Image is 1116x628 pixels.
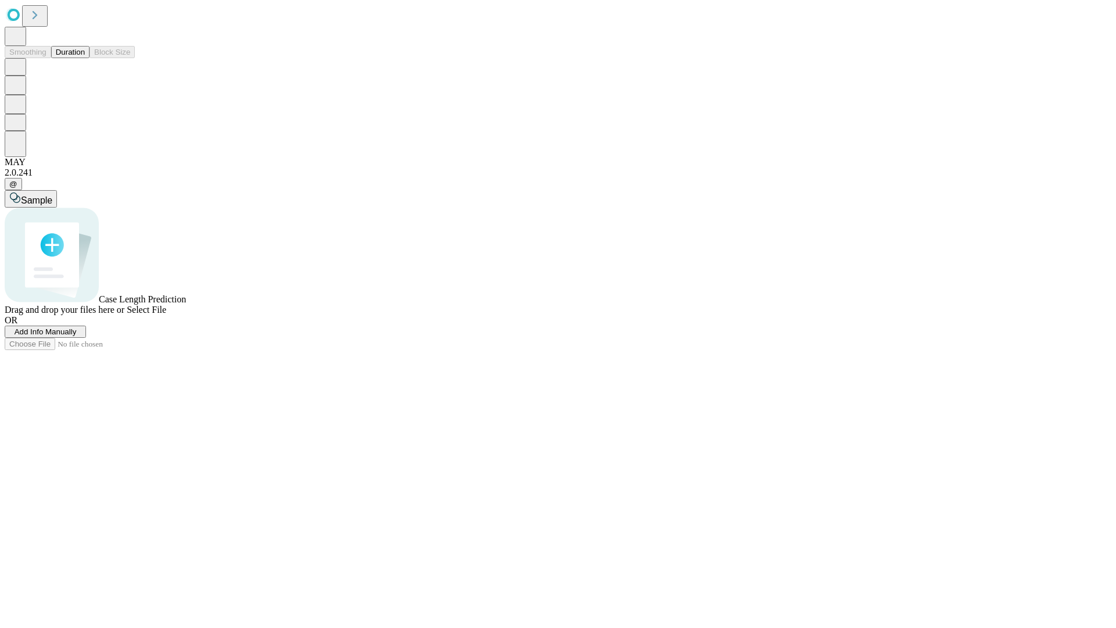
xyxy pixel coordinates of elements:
[15,327,77,336] span: Add Info Manually
[9,180,17,188] span: @
[5,305,124,315] span: Drag and drop your files here or
[5,46,51,58] button: Smoothing
[5,315,17,325] span: OR
[5,326,86,338] button: Add Info Manually
[5,167,1111,178] div: 2.0.241
[5,190,57,208] button: Sample
[127,305,166,315] span: Select File
[5,178,22,190] button: @
[5,157,1111,167] div: MAY
[21,195,52,205] span: Sample
[51,46,90,58] button: Duration
[90,46,135,58] button: Block Size
[99,294,186,304] span: Case Length Prediction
